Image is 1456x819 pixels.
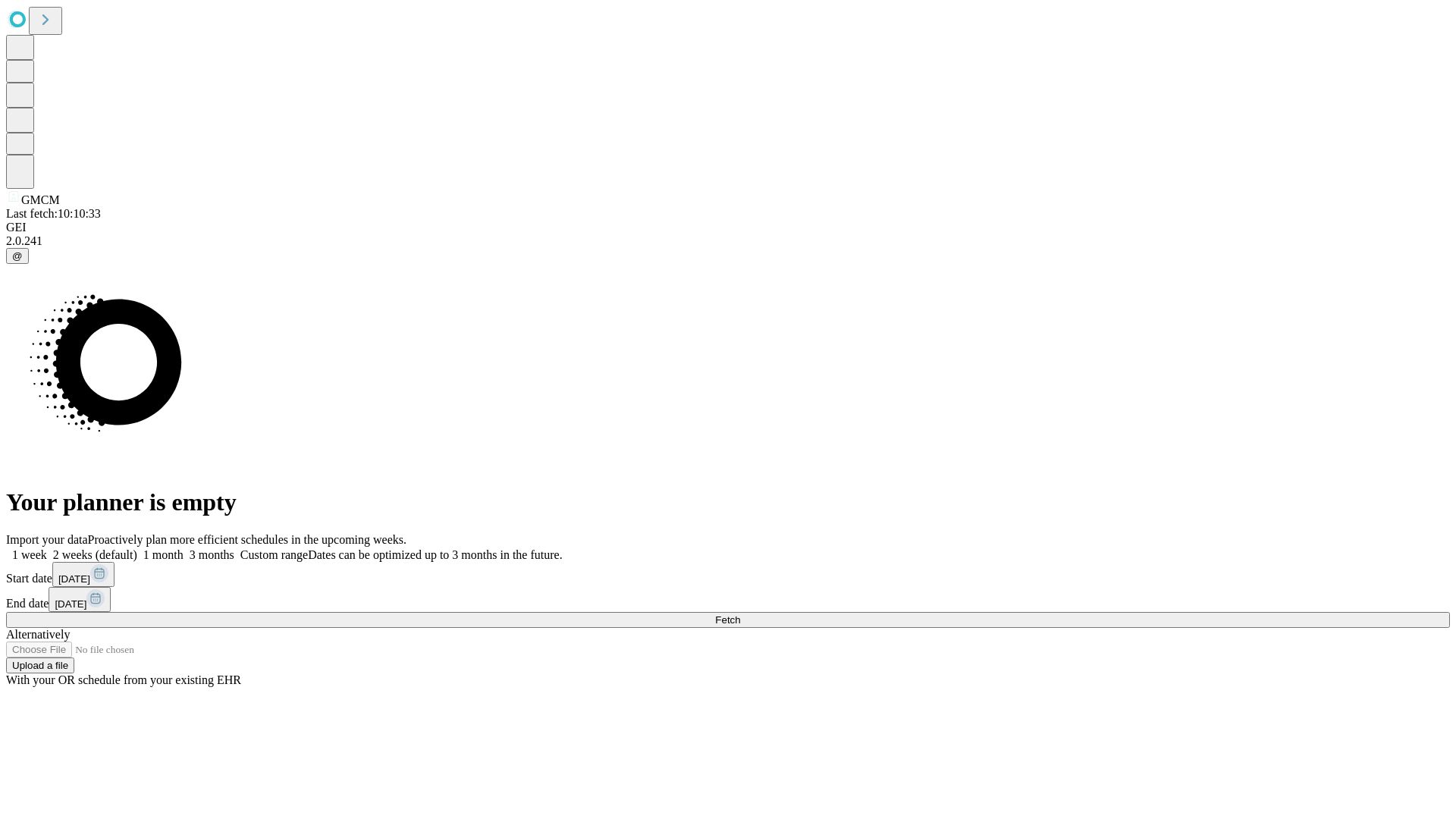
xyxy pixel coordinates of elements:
[21,193,60,206] span: GMCM
[6,221,1450,234] div: GEI
[55,598,86,610] span: [DATE]
[12,250,23,262] span: @
[6,248,29,264] button: @
[53,548,137,561] span: 2 weeks (default)
[12,548,47,561] span: 1 week
[6,488,1450,516] h1: Your planner is empty
[143,548,184,561] span: 1 month
[6,657,74,673] button: Upload a file
[308,548,562,561] span: Dates can be optimized up to 3 months in the future.
[6,587,1450,612] div: End date
[6,612,1450,628] button: Fetch
[6,207,101,220] span: Last fetch: 10:10:33
[6,562,1450,587] div: Start date
[6,234,1450,248] div: 2.0.241
[6,628,70,641] span: Alternatively
[88,533,406,546] span: Proactively plan more efficient schedules in the upcoming weeks.
[190,548,234,561] span: 3 months
[240,548,308,561] span: Custom range
[58,573,90,585] span: [DATE]
[6,673,241,686] span: With your OR schedule from your existing EHR
[49,587,111,612] button: [DATE]
[52,562,115,587] button: [DATE]
[715,614,740,626] span: Fetch
[6,533,88,546] span: Import your data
